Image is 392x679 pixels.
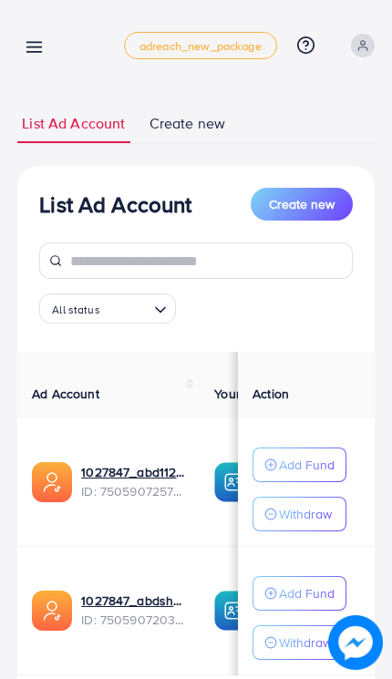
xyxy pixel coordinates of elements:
span: ID: 7505907203270901778 [81,611,185,629]
img: ic-ads-acc.e4c84228.svg [32,462,72,502]
img: ic-ba-acc.ded83a64.svg [214,591,254,631]
p: Add Fund [279,454,335,476]
p: Withdraw [279,503,332,525]
div: <span class='underline'>1027847_abdshopify12_1747605731098</span></br>7505907203270901778 [81,592,185,629]
button: Withdraw [253,625,346,660]
button: Create new [251,188,353,221]
a: adreach_new_package [124,32,277,59]
img: image [328,615,383,670]
button: Add Fund [253,448,346,482]
span: List Ad Account [22,113,125,134]
span: ID: 7505907257994051591 [81,482,185,500]
a: 1027847_abdshopify12_1747605731098 [81,592,185,610]
input: Search for option [105,296,147,320]
span: Your BC ID [214,385,277,403]
button: Add Fund [253,576,346,611]
p: Add Fund [279,582,335,604]
div: <span class='underline'>1027847_abd1122_1747605807106</span></br>7505907257994051591 [81,463,185,500]
img: ic-ba-acc.ded83a64.svg [214,462,254,502]
button: Withdraw [253,497,346,531]
div: Search for option [39,293,176,324]
span: Action [253,385,289,403]
h3: List Ad Account [39,191,191,218]
p: Withdraw [279,632,332,653]
span: Ad Account [32,385,99,403]
span: Create new [150,113,226,134]
span: adreach_new_package [139,40,262,52]
span: All status [49,300,103,320]
span: Create new [269,195,335,213]
a: 1027847_abd1122_1747605807106 [81,463,185,481]
img: ic-ads-acc.e4c84228.svg [32,591,72,631]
